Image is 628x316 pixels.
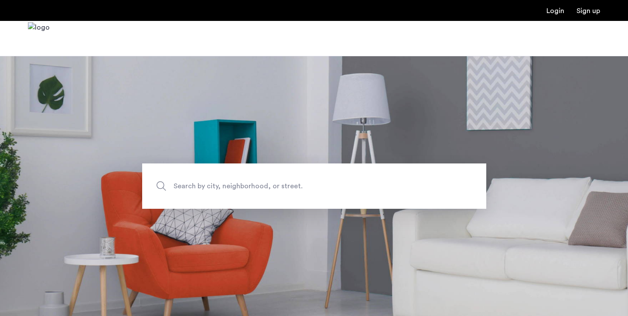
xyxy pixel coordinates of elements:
[174,180,414,192] span: Search by city, neighborhood, or street.
[546,7,564,14] a: Login
[28,22,50,55] img: logo
[142,163,486,209] input: Apartment Search
[28,22,50,55] a: Cazamio Logo
[577,7,600,14] a: Registration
